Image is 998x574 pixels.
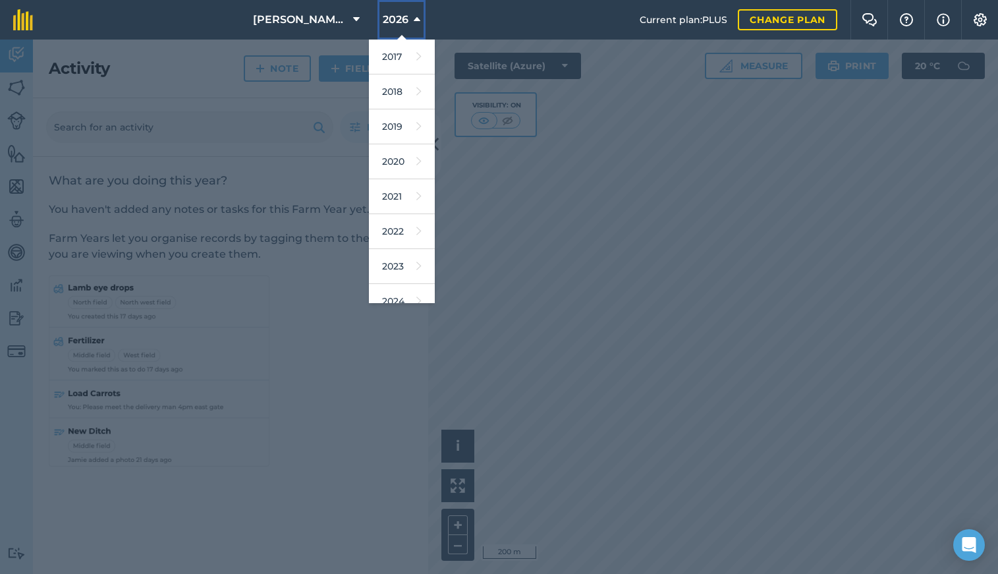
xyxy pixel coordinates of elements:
img: A question mark icon [899,13,914,26]
div: Open Intercom Messenger [953,529,985,561]
a: 2021 [369,179,435,214]
img: A cog icon [972,13,988,26]
a: 2022 [369,214,435,249]
a: 2020 [369,144,435,179]
a: 2017 [369,40,435,74]
span: 2026 [383,12,408,28]
img: fieldmargin Logo [13,9,33,30]
a: 2019 [369,109,435,144]
img: svg+xml;base64,PHN2ZyB4bWxucz0iaHR0cDovL3d3dy53My5vcmcvMjAwMC9zdmciIHdpZHRoPSIxNyIgaGVpZ2h0PSIxNy... [937,12,950,28]
span: [PERSON_NAME] LTD [253,12,348,28]
a: 2023 [369,249,435,284]
a: Change plan [738,9,837,30]
a: 2018 [369,74,435,109]
img: Two speech bubbles overlapping with the left bubble in the forefront [862,13,877,26]
span: Current plan : PLUS [640,13,727,27]
a: 2024 [369,284,435,319]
